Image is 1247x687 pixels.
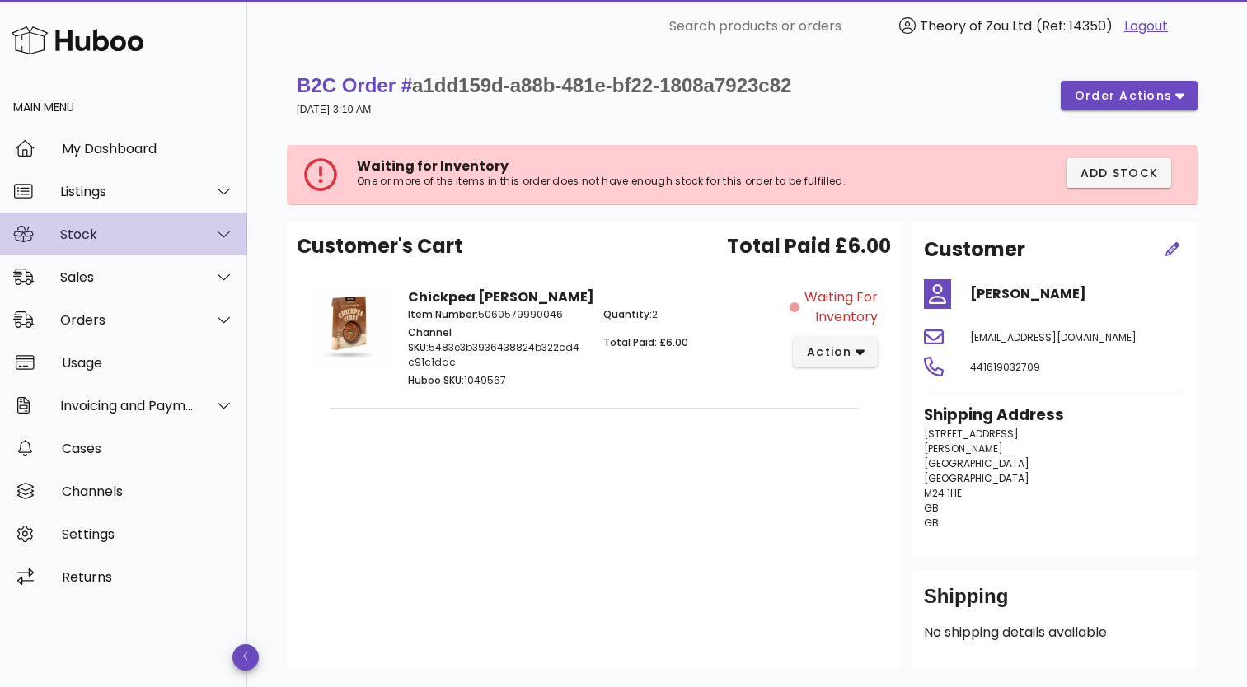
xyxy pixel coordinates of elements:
span: [GEOGRAPHIC_DATA] [924,456,1029,470]
strong: Chickpea [PERSON_NAME] [408,287,594,306]
span: Total Paid £6.00 [727,231,891,261]
span: M24 1HE [924,486,962,500]
span: GB [924,501,939,515]
div: Listings [60,184,195,199]
p: 5483e3b3936438824b322cd4c91c1dac [408,325,584,370]
div: Sales [60,269,195,285]
span: Theory of Zou Ltd [920,16,1032,35]
span: [STREET_ADDRESS] [924,427,1019,441]
div: Stock [60,227,195,242]
h2: Customer [924,235,1025,264]
span: (Ref: 14350) [1036,16,1113,35]
span: action [806,343,852,361]
span: Item Number: [408,307,478,321]
p: 2 [603,307,780,322]
p: No shipping details available [924,623,1184,643]
small: [DATE] 3:10 AM [297,104,372,115]
span: order actions [1074,87,1173,105]
span: Add Stock [1080,165,1159,182]
span: [GEOGRAPHIC_DATA] [924,471,1029,485]
div: Channels [62,484,234,499]
span: [EMAIL_ADDRESS][DOMAIN_NAME] [970,330,1137,344]
div: My Dashboard [62,141,234,157]
span: Huboo SKU: [408,373,464,387]
span: a1dd159d-a88b-481e-bf22-1808a7923c82 [412,74,791,96]
span: Total Paid: £6.00 [603,335,688,349]
div: Settings [62,526,234,542]
div: Usage [62,355,234,371]
a: Logout [1124,16,1168,36]
h3: Shipping Address [924,404,1184,427]
img: Product Image [310,287,388,366]
span: 441619032709 [970,360,1040,374]
p: One or more of the items in this order does not have enough stock for this order to be fulfilled. [357,175,916,188]
div: Cases [62,441,234,456]
div: Invoicing and Payments [60,398,195,414]
button: action [793,337,878,367]
span: GB [924,516,939,530]
span: Waiting for Inventory [357,157,509,175]
span: Waiting for Inventory [803,287,878,327]
div: Returns [62,569,234,585]
p: 1049567 [408,373,584,388]
button: Add Stock [1067,158,1172,188]
div: Orders [60,312,195,328]
span: [PERSON_NAME] [924,442,1003,456]
span: Channel SKU: [408,325,452,354]
strong: B2C Order # [297,74,791,96]
button: order actions [1061,81,1198,110]
p: 5060579990046 [408,307,584,322]
img: Huboo Logo [12,22,143,58]
h4: [PERSON_NAME] [970,284,1184,304]
span: Quantity: [603,307,652,321]
div: Shipping [924,583,1184,623]
span: Customer's Cart [297,231,462,261]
